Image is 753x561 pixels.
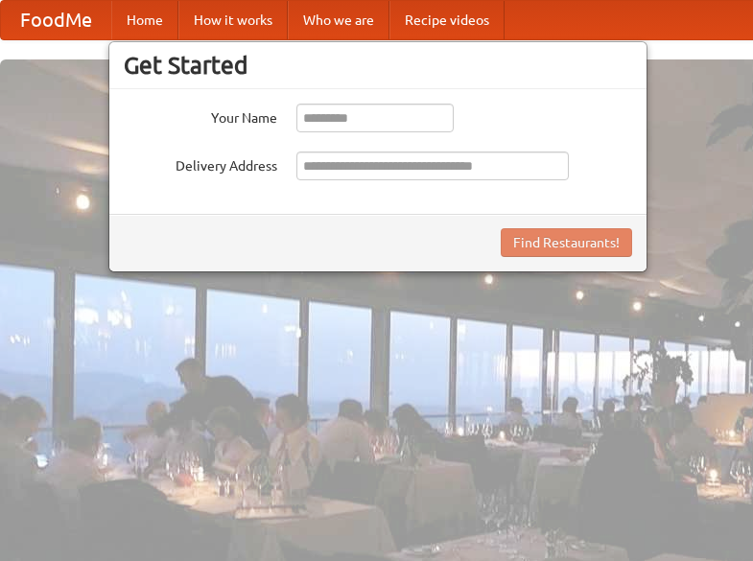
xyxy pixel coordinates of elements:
[124,51,632,80] h3: Get Started
[288,1,389,39] a: Who we are
[178,1,288,39] a: How it works
[111,1,178,39] a: Home
[1,1,111,39] a: FoodMe
[124,104,277,128] label: Your Name
[124,152,277,175] label: Delivery Address
[501,228,632,257] button: Find Restaurants!
[389,1,505,39] a: Recipe videos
